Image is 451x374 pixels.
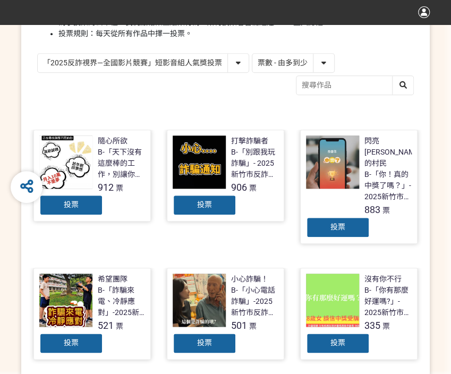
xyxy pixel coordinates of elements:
a: 隨心所欲B-「天下沒有這麼棒的工作，別讓你的求職夢變成惡夢！」- 2025新竹市反詐視界影片徵件912票投票 [33,130,151,222]
span: 投票 [330,223,345,231]
div: 打擊詐騙者 [231,135,268,147]
div: 希望團隊 [98,274,127,285]
div: 沒有你不行 [364,274,402,285]
span: 521 [98,320,114,331]
a: 打擊詐騙者B-「別跟我玩詐騙」- 2025新竹市反詐視界影片徵件906票投票 [167,130,284,222]
a: 閃亮[PERSON_NAME]的村民B-「你！真的中獎了嗎？」- 2025新竹市反詐視界影片徵件883票投票 [300,130,418,244]
li: 投票規則：每天從所有作品中擇一投票。 [58,28,414,39]
div: B-「你有那麼好運嗎?」- 2025新竹市反詐視界影片徵件 [364,285,412,318]
div: B-「你！真的中獎了嗎？」- 2025新竹市反詐視界影片徵件 [364,169,412,202]
span: 501 [231,320,247,331]
a: 希望團隊B-「詐騙來電、冷靜應對」-2025新竹市反詐視界影片徵件521票投票 [33,268,151,360]
a: 沒有你不行B-「你有那麼好運嗎?」- 2025新竹市反詐視界影片徵件335票投票 [300,268,418,360]
div: B-「詐騙來電、冷靜應對」-2025新竹市反詐視界影片徵件 [98,285,145,318]
div: 小心詐騙！ [231,274,268,285]
div: 閃亮[PERSON_NAME]的村民 [364,135,421,169]
span: 票 [382,322,390,330]
span: 912 [98,182,114,193]
span: 票 [382,206,390,215]
span: 投票 [197,200,212,209]
span: 票 [249,184,257,192]
a: 小心詐騙！B-「小心電話詐騙」-2025新竹市反詐視界影片徵件501票投票 [167,268,284,360]
div: B-「小心電話詐騙」-2025新竹市反詐視界影片徵件 [231,285,278,318]
span: 投票 [64,200,79,209]
span: 投票 [64,338,79,347]
input: 搜尋作品 [296,76,413,95]
span: 票 [249,322,257,330]
div: 隨心所欲 [98,135,127,147]
div: B-「別跟我玩詐騙」- 2025新竹市反詐視界影片徵件 [231,147,278,180]
span: 906 [231,182,247,193]
span: 883 [364,204,380,215]
div: B-「天下沒有這麼棒的工作，別讓你的求職夢變成惡夢！」- 2025新竹市反詐視界影片徵件 [98,147,145,180]
span: 335 [364,320,380,331]
span: 投票 [330,338,345,347]
span: 票 [116,184,123,192]
span: 投票 [197,338,212,347]
span: 票 [116,322,123,330]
